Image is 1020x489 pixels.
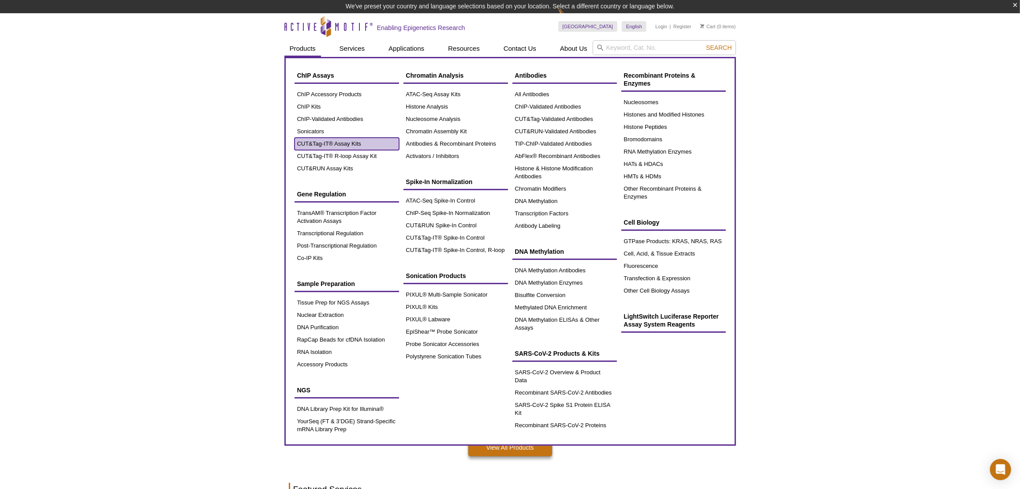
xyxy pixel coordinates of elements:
li: (0 items) [700,21,736,32]
a: Cell, Acid, & Tissue Extracts [621,248,726,260]
a: View All Products [468,439,552,456]
a: Recombinant SARS-CoV-2 Proteins [512,419,617,432]
span: Gene Regulation [297,191,346,198]
a: Bromodomains [621,133,726,146]
a: About Us [555,40,593,57]
a: CUT&Tag-IT® Spike-In Control, R-loop [404,244,508,256]
a: Applications [383,40,430,57]
a: Sonication Products [404,267,508,284]
a: ChIP Accessory Products [295,88,399,101]
img: Change Here [558,7,581,27]
a: All Antibodies [512,88,617,101]
span: NGS [297,387,310,394]
a: DNA Methylation Antibodies [512,264,617,277]
a: NGS [295,382,399,399]
a: Polystyrene Sonication Tubes [404,350,508,363]
a: EpiShear™ Probe Sonicator [404,326,508,338]
a: Sample Preparation [295,275,399,292]
a: CUT&Tag-IT® Spike-In Control [404,232,508,244]
a: GTPase Products: KRAS, NRAS, RAS [621,235,726,248]
a: Antibodies & Recombinant Proteins [404,138,508,150]
a: Other Recombinant Proteins & Enzymes [621,183,726,203]
div: Open Intercom Messenger [990,459,1011,480]
a: Transcriptional Regulation [295,227,399,240]
a: Histone Peptides [621,121,726,133]
input: Keyword, Cat. No. [593,40,736,55]
span: SARS-CoV-2 Products & Kits [515,350,600,357]
a: CUT&Tag-IT® Assay Kits [295,138,399,150]
a: Services [334,40,370,57]
a: DNA Library Prep Kit for Illumina® [295,403,399,415]
a: Accessory Products [295,358,399,371]
a: Transfection & Expression [621,272,726,285]
a: CUT&Tag-Validated Antibodies [512,113,617,125]
a: Nuclear Extraction [295,309,399,321]
a: ATAC-Seq Spike-In Control [404,195,508,207]
a: Gene Regulation [295,186,399,203]
a: Antibody Labeling [512,220,617,232]
a: Histone Analysis [404,101,508,113]
a: LightSwitch Luciferase Reporter Assay System Reagents [621,308,726,333]
a: ChIP Kits [295,101,399,113]
a: TransAM® Transcription Factor Activation Assays [295,207,399,227]
a: English [622,21,646,32]
a: ChIP-Validated Antibodies [512,101,617,113]
a: Cart [700,23,716,30]
a: PIXUL® Kits [404,301,508,313]
a: Sonicators [295,125,399,138]
a: ChIP Assays [295,67,399,84]
a: DNA Methylation [512,243,617,260]
a: Recombinant Proteins & Enzymes [621,67,726,92]
a: Contact Us [498,40,542,57]
li: | [670,21,671,32]
a: Histone & Histone Modification Antibodies [512,162,617,183]
a: ATAC-Seq Assay Kits [404,88,508,101]
a: YourSeq (FT & 3’DGE) Strand-Specific mRNA Library Prep [295,415,399,436]
a: Histones and Modified Histones [621,109,726,121]
a: RNA Methylation Enzymes [621,146,726,158]
a: HMTs & HDMs [621,170,726,183]
a: Chromatin Modifiers [512,183,617,195]
a: HATs & HDACs [621,158,726,170]
a: Nucleosome Analysis [404,113,508,125]
a: Post-Transcriptional Regulation [295,240,399,252]
a: DNA Methylation Enzymes [512,277,617,289]
span: Spike-In Normalization [406,178,473,185]
a: CUT&RUN Spike-In Control [404,219,508,232]
a: AbFlex® Recombinant Antibodies [512,150,617,162]
a: CUT&RUN Assay Kits [295,162,399,175]
a: RNA Isolation [295,346,399,358]
span: DNA Methylation [515,248,564,255]
span: Sample Preparation [297,280,355,287]
a: Register [673,23,691,30]
a: Cell Biology [621,214,726,231]
a: Co-IP Kits [295,252,399,264]
span: Chromatin Analysis [406,72,464,79]
a: Resources [443,40,485,57]
a: CUT&RUN-Validated Antibodies [512,125,617,138]
a: ChIP-Seq Spike-In Normalization [404,207,508,219]
a: DNA Methylation [512,195,617,207]
a: TIP-ChIP-Validated Antibodies [512,138,617,150]
a: Chromatin Analysis [404,67,508,84]
a: [GEOGRAPHIC_DATA] [558,21,618,32]
span: Recombinant Proteins & Enzymes [624,72,696,87]
span: ChIP Assays [297,72,334,79]
a: SARS-CoV-2 Overview & Product Data [512,366,617,387]
span: Antibodies [515,72,547,79]
a: Transcription Factors [512,207,617,220]
img: Your Cart [700,24,704,28]
a: RapCap Beads for cfDNA Isolation [295,334,399,346]
span: Sonication Products [406,272,466,279]
a: Spike-In Normalization [404,173,508,190]
a: DNA Methylation ELISAs & Other Assays [512,314,617,334]
a: PIXUL® Labware [404,313,508,326]
a: CUT&Tag-IT® R-loop Assay Kit [295,150,399,162]
a: ChIP-Validated Antibodies [295,113,399,125]
a: SARS-CoV-2 Spike S1 Protein ELISA Kit [512,399,617,419]
a: Fluorescence [621,260,726,272]
a: Tissue Prep for NGS Assays [295,297,399,309]
span: LightSwitch Luciferase Reporter Assay System Reagents [624,313,719,328]
a: Login [655,23,667,30]
span: Cell Biology [624,219,660,226]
